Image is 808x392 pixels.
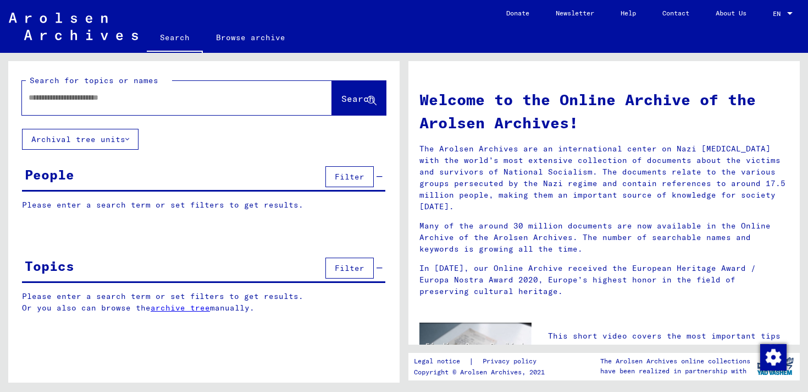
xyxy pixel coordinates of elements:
[548,330,789,353] p: This short video covers the most important tips for searching the Online Archive.
[414,356,469,367] a: Legal notice
[22,129,139,150] button: Archival tree units
[419,143,789,213] p: The Arolsen Archives are an international center on Nazi [MEDICAL_DATA] with the world’s most ext...
[414,356,550,367] div: |
[773,10,785,18] span: EN
[22,291,386,314] p: Please enter a search term or set filters to get results. Or you also can browse the manually.
[332,81,386,115] button: Search
[600,366,750,376] p: have been realized in partnership with
[335,263,364,273] span: Filter
[335,172,364,182] span: Filter
[760,344,787,371] img: Change consent
[203,24,298,51] a: Browse archive
[30,75,158,85] mat-label: Search for topics or names
[341,93,374,104] span: Search
[22,199,385,211] p: Please enter a search term or set filters to get results.
[147,24,203,53] a: Search
[25,165,74,184] div: People
[474,356,550,367] a: Privacy policy
[325,258,374,279] button: Filter
[151,303,210,313] a: archive tree
[25,256,74,276] div: Topics
[419,220,789,255] p: Many of the around 30 million documents are now available in the Online Archive of the Arolsen Ar...
[414,367,550,377] p: Copyright © Arolsen Archives, 2021
[9,13,138,40] img: Arolsen_neg.svg
[600,356,750,366] p: The Arolsen Archives online collections
[325,166,374,187] button: Filter
[419,323,532,384] img: video.jpg
[419,88,789,134] h1: Welcome to the Online Archive of the Arolsen Archives!
[755,352,796,380] img: yv_logo.png
[419,263,789,297] p: In [DATE], our Online Archive received the European Heritage Award / Europa Nostra Award 2020, Eu...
